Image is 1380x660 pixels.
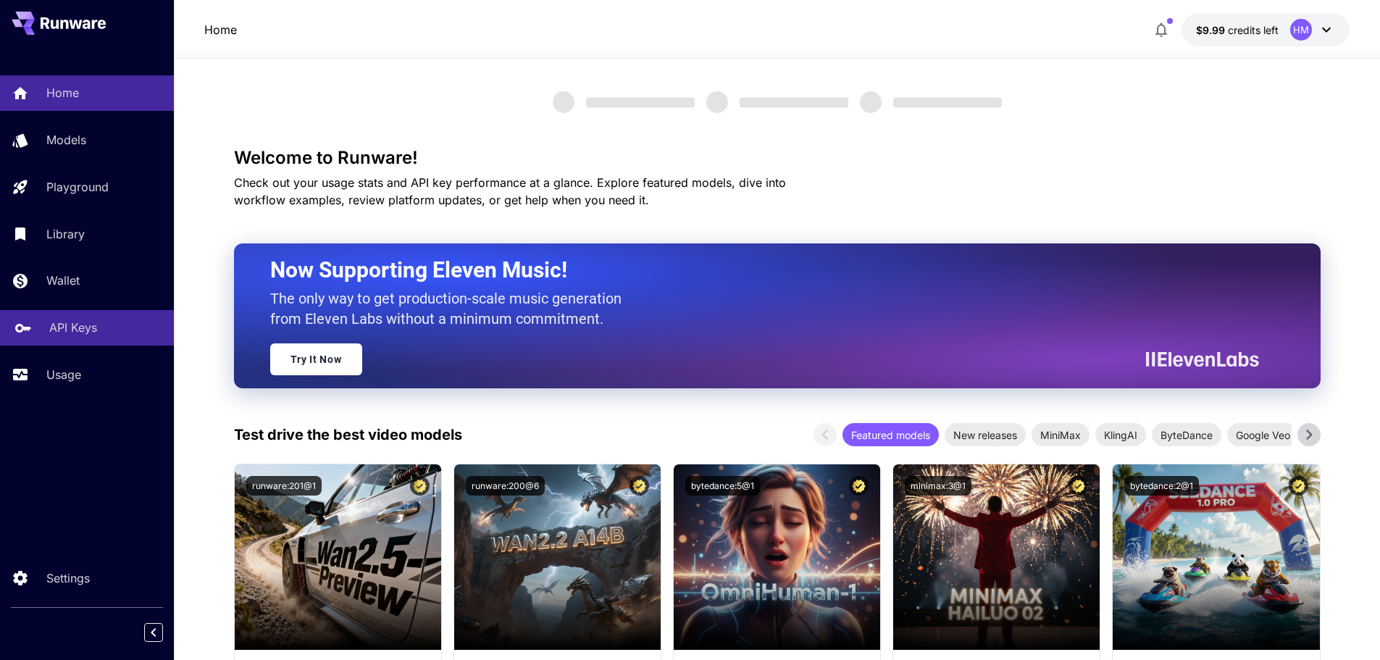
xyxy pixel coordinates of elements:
[235,464,441,650] img: alt
[1113,464,1319,650] img: alt
[204,21,237,38] a: Home
[905,476,971,496] button: minimax:3@1
[46,178,109,196] p: Playground
[246,476,322,496] button: runware:201@1
[46,84,79,101] p: Home
[46,131,86,149] p: Models
[945,427,1026,443] span: New releases
[46,366,81,383] p: Usage
[270,343,362,375] a: Try It Now
[204,21,237,38] nav: breadcrumb
[466,476,545,496] button: runware:200@6
[842,423,939,446] div: Featured models
[685,476,760,496] button: bytedance:5@1
[1069,476,1088,496] button: Certified Model – Vetted for best performance and includes a commercial license.
[1196,22,1279,38] div: $9.9853
[1227,427,1299,443] span: Google Veo
[155,619,174,646] div: Collapse sidebar
[1182,13,1350,46] button: $9.9853HM
[234,148,1321,168] h3: Welcome to Runware!
[46,225,85,243] p: Library
[270,288,632,329] p: The only way to get production-scale music generation from Eleven Labs without a minimum commitment.
[1289,476,1308,496] button: Certified Model – Vetted for best performance and includes a commercial license.
[1228,24,1279,36] span: credits left
[1290,19,1312,41] div: HM
[270,256,1248,284] h2: Now Supporting Eleven Music!
[849,476,869,496] button: Certified Model – Vetted for best performance and includes a commercial license.
[1095,427,1146,443] span: KlingAI
[1152,427,1221,443] span: ByteDance
[454,464,661,650] img: alt
[1032,423,1090,446] div: MiniMax
[893,464,1100,650] img: alt
[1227,423,1299,446] div: Google Veo
[49,319,97,336] p: API Keys
[674,464,880,650] img: alt
[1196,24,1228,36] span: $9.99
[842,427,939,443] span: Featured models
[1152,423,1221,446] div: ByteDance
[1095,423,1146,446] div: KlingAI
[234,424,462,446] p: Test drive the best video models
[1032,427,1090,443] span: MiniMax
[410,476,430,496] button: Certified Model – Vetted for best performance and includes a commercial license.
[144,623,163,642] button: Collapse sidebar
[234,175,786,207] span: Check out your usage stats and API key performance at a glance. Explore featured models, dive int...
[630,476,649,496] button: Certified Model – Vetted for best performance and includes a commercial license.
[945,423,1026,446] div: New releases
[1124,476,1199,496] button: bytedance:2@1
[46,569,90,587] p: Settings
[46,272,80,289] p: Wallet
